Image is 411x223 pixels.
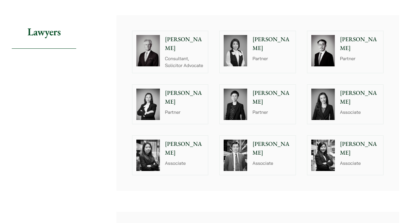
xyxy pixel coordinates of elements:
[340,55,379,62] p: Partner
[219,84,296,124] a: [PERSON_NAME] Partner
[307,135,384,175] a: [PERSON_NAME] Associate
[165,140,204,157] p: [PERSON_NAME]
[132,31,209,73] a: [PERSON_NAME] Consultant, Solicitor Advocate
[340,160,379,167] p: Associate
[219,135,296,175] a: [PERSON_NAME] Associate
[219,31,296,73] a: [PERSON_NAME] Partner
[340,89,379,106] p: [PERSON_NAME]
[307,31,384,73] a: [PERSON_NAME] Partner
[165,160,204,167] p: Associate
[132,84,209,124] a: [PERSON_NAME] Partner
[252,55,292,62] p: Partner
[340,109,379,116] p: Associate
[132,135,209,175] a: [PERSON_NAME] Associate
[165,89,204,106] p: [PERSON_NAME]
[252,89,292,106] p: [PERSON_NAME]
[252,35,292,53] p: [PERSON_NAME]
[252,109,292,116] p: Partner
[340,35,379,53] p: [PERSON_NAME]
[165,55,204,69] p: Consultant, Solicitor Advocate
[307,84,384,124] a: [PERSON_NAME] Associate
[252,140,292,157] p: [PERSON_NAME]
[165,35,204,53] p: [PERSON_NAME]
[252,160,292,167] p: Associate
[12,15,76,49] h2: Lawyers
[165,109,204,116] p: Partner
[340,140,379,157] p: [PERSON_NAME]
